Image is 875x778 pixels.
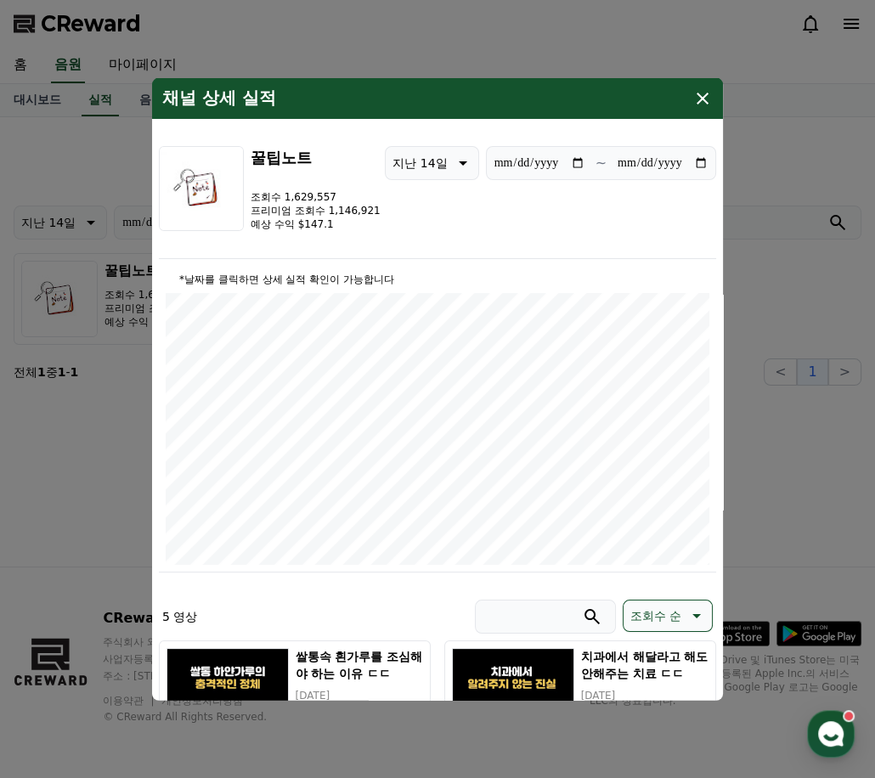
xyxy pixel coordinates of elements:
p: 프리미엄 조회수 1,146,921 [251,204,381,217]
a: 대화 [112,538,219,581]
p: 지난 14일 [392,151,447,175]
p: *날짜를 클릭하면 상세 실적 확인이 가능합니다 [166,273,709,286]
p: 조회수 1,629,557 [251,190,381,204]
span: 홈 [54,564,64,578]
p: [DATE] [296,689,423,702]
h5: 쌀통속 흰가루를 조심해야 하는 이유 ㄷㄷ [296,648,423,682]
a: 홈 [5,538,112,581]
img: 꿀팁노트 [159,146,244,231]
div: modal [152,78,723,701]
p: 조회수 순 [630,604,681,628]
button: 조회수 순 [623,600,713,632]
span: 설정 [262,564,283,578]
span: 대화 [155,565,176,578]
p: 예상 수익 $147.1 [251,217,381,231]
button: 지난 14일 [385,146,478,180]
h5: 치과에서 해달라고 해도 안해주는 치료 ㄷㄷ [581,648,708,682]
p: 5 영상 [162,608,197,625]
a: 설정 [219,538,326,581]
h4: 채널 상세 실적 [162,88,276,109]
h3: 꿀팁노트 [251,146,381,170]
p: [DATE] [581,689,708,702]
p: ~ [596,153,607,173]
